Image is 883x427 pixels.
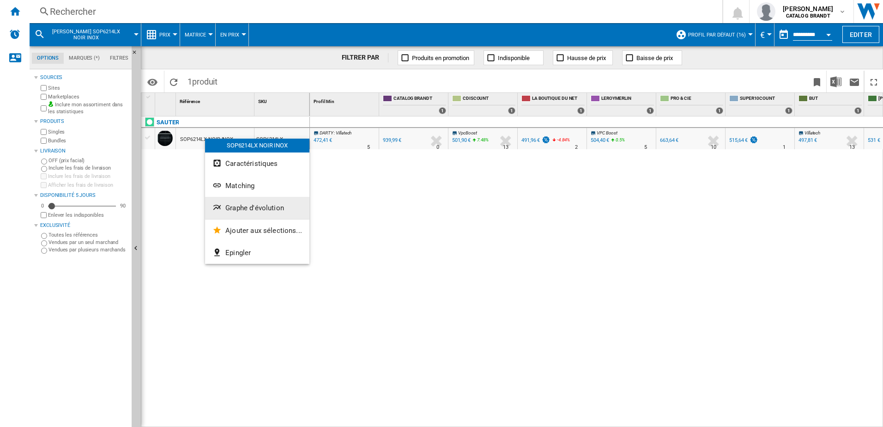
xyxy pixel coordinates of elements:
[205,152,309,175] button: Caractéristiques
[205,175,309,197] button: Matching
[205,139,309,152] div: SOP6214LX NOIR INOX
[225,159,278,168] span: Caractéristiques
[205,197,309,219] button: Graphe d'évolution
[205,220,309,242] button: Ajouter aux sélections...
[205,242,309,264] button: Epingler...
[225,182,254,190] span: Matching
[225,204,284,212] span: Graphe d'évolution
[225,226,302,235] span: Ajouter aux sélections...
[225,249,251,257] span: Epingler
